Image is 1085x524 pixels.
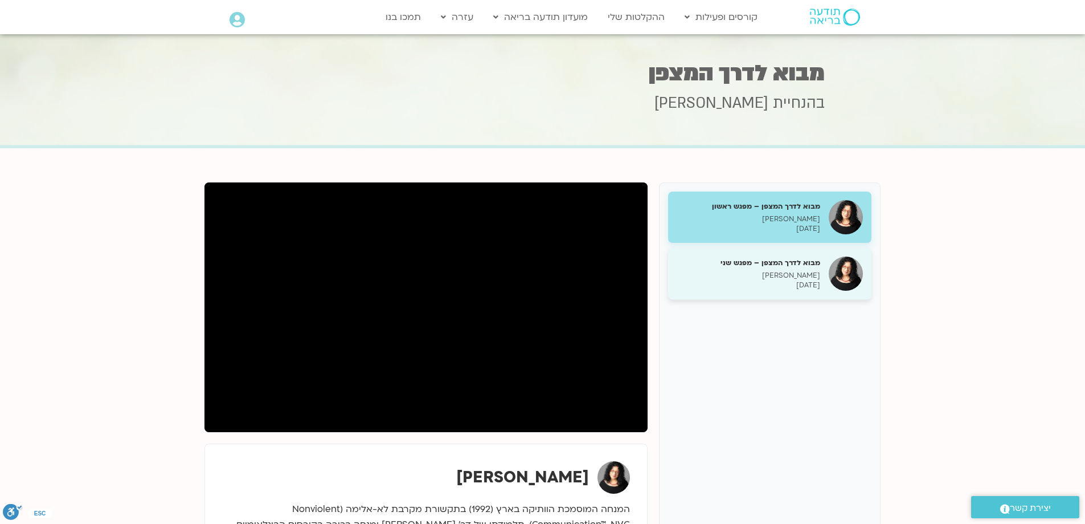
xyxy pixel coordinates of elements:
a: עזרה [435,6,479,28]
a: יצירת קשר [971,496,1079,518]
p: [DATE] [677,224,820,234]
h5: מבוא לדרך המצפן – מפגש שני [677,258,820,268]
a: ההקלטות שלי [602,6,670,28]
img: מבוא לדרך המצפן – מפגש ראשון [829,200,863,234]
img: מבוא לדרך המצפן – מפגש שני [829,257,863,291]
p: [DATE] [677,281,820,290]
a: מועדון תודעה בריאה [488,6,593,28]
strong: [PERSON_NAME] [456,466,589,488]
h1: מבוא לדרך המצפן [261,62,825,84]
img: ארנינה קשתן [597,461,630,494]
span: יצירת קשר [1010,501,1051,516]
p: [PERSON_NAME] [677,214,820,224]
a: קורסים ופעילות [679,6,763,28]
img: תודעה בריאה [810,9,860,26]
h5: מבוא לדרך המצפן – מפגש ראשון [677,201,820,212]
span: בהנחיית [773,93,825,113]
p: [PERSON_NAME] [677,271,820,281]
a: תמכו בנו [380,6,427,28]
